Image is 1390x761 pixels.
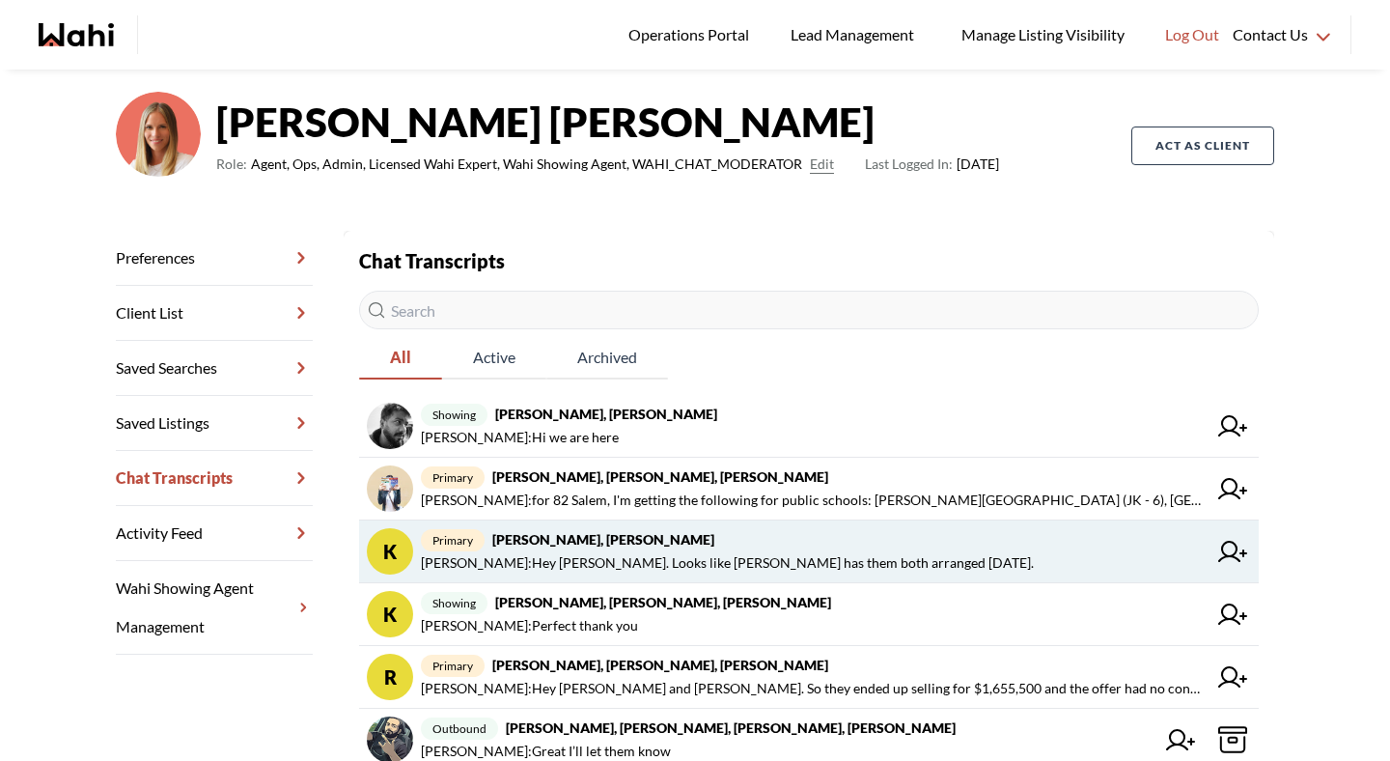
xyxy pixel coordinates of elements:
a: Wahi Showing Agent Management [116,561,313,655]
strong: [PERSON_NAME], [PERSON_NAME], [PERSON_NAME], [PERSON_NAME] [506,719,956,736]
span: Role: [216,153,247,176]
a: Wahi homepage [39,23,114,46]
a: Rprimary[PERSON_NAME], [PERSON_NAME], [PERSON_NAME][PERSON_NAME]:Hey [PERSON_NAME] and [PERSON_NA... [359,646,1259,709]
button: Archived [546,337,668,380]
span: showing [421,404,487,426]
span: primary [421,466,485,489]
span: Manage Listing Visibility [956,22,1130,47]
span: [PERSON_NAME] : Hi we are here [421,426,619,449]
span: [PERSON_NAME] : Hey [PERSON_NAME]. Looks like [PERSON_NAME] has them both arranged [DATE]. [421,551,1034,575]
a: Saved Listings [116,396,313,451]
span: outbound [421,718,498,740]
span: Last Logged In: [865,155,953,172]
span: Archived [546,337,668,378]
span: Log Out [1165,22,1219,47]
span: Operations Portal [628,22,756,47]
strong: [PERSON_NAME], [PERSON_NAME], [PERSON_NAME] [492,468,828,485]
span: [PERSON_NAME] : for 82 Salem, I'm getting the following for public schools: [PERSON_NAME][GEOGRAP... [421,489,1207,512]
a: Saved Searches [116,341,313,396]
button: All [359,337,442,380]
img: 0f07b375cde2b3f9.png [116,92,201,177]
img: chat avatar [367,403,413,449]
span: primary [421,655,485,677]
input: Search [359,291,1259,329]
strong: Chat Transcripts [359,249,505,272]
span: Lead Management [791,22,921,47]
a: Kshowing[PERSON_NAME], [PERSON_NAME], [PERSON_NAME][PERSON_NAME]:Perfect thank you [359,583,1259,646]
div: K [367,528,413,575]
span: [PERSON_NAME] : Perfect thank you [421,614,638,637]
a: Client List [116,286,313,341]
a: showing[PERSON_NAME], [PERSON_NAME][PERSON_NAME]:Hi we are here [359,395,1259,458]
strong: [PERSON_NAME], [PERSON_NAME], [PERSON_NAME] [492,657,828,673]
span: [DATE] [865,153,999,176]
span: primary [421,529,485,551]
img: chat avatar [367,465,413,512]
a: Kprimary[PERSON_NAME], [PERSON_NAME][PERSON_NAME]:Hey [PERSON_NAME]. Looks like [PERSON_NAME] has... [359,521,1259,583]
strong: [PERSON_NAME], [PERSON_NAME], [PERSON_NAME] [495,594,831,610]
a: Chat Transcripts [116,451,313,506]
strong: [PERSON_NAME], [PERSON_NAME] [495,406,717,422]
strong: [PERSON_NAME], [PERSON_NAME] [492,531,714,548]
button: Edit [810,153,834,176]
a: primary[PERSON_NAME], [PERSON_NAME], [PERSON_NAME][PERSON_NAME]:for 82 Salem, I'm getting the fol... [359,458,1259,521]
span: Agent, Ops, Admin, Licensed Wahi Expert, Wahi Showing Agent, WAHI_CHAT_MODERATOR [251,153,802,176]
span: All [359,337,442,378]
span: showing [421,592,487,614]
div: R [367,654,413,700]
div: K [367,591,413,637]
strong: [PERSON_NAME] [PERSON_NAME] [216,93,999,151]
button: Active [442,337,546,380]
span: Active [442,337,546,378]
button: Act as Client [1131,127,1274,165]
a: Preferences [116,231,313,286]
a: Activity Feed [116,506,313,561]
span: [PERSON_NAME] : Hey [PERSON_NAME] and [PERSON_NAME]. So they ended up selling for $1,655,500 and ... [421,677,1207,700]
